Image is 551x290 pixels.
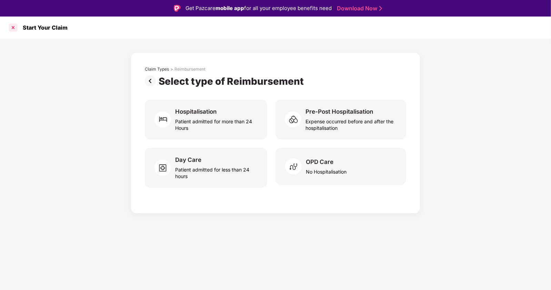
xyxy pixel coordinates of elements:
[379,5,382,12] img: Stroke
[175,164,259,179] div: Patient admitted for less than 24 hours
[285,156,306,177] img: svg+xml;base64,PHN2ZyB4bWxucz0iaHR0cDovL3d3dy53My5vcmcvMjAwMC9zdmciIHdpZHRoPSI2MCIgaGVpZ2h0PSI1OC...
[216,5,244,11] strong: mobile app
[175,115,259,131] div: Patient admitted for more than 24 Hours
[174,5,181,12] img: Logo
[306,158,333,166] div: OPD Care
[154,157,175,178] img: svg+xml;base64,PHN2ZyB4bWxucz0iaHR0cDovL3d3dy53My5vcmcvMjAwMC9zdmciIHdpZHRoPSI2MCIgaGVpZ2h0PSI1OC...
[174,66,206,72] div: Reimbursement
[159,75,307,87] div: Select type of Reimbursement
[145,66,169,72] div: Claim Types
[170,66,173,72] div: >
[306,166,347,175] div: No Hospitalisation
[305,115,398,131] div: Expense occurred before and after the hospitalisation
[186,4,332,12] div: Get Pazcare for all your employee benefits need
[145,75,159,86] img: svg+xml;base64,PHN2ZyBpZD0iUHJldi0zMngzMiIgeG1sbnM9Imh0dHA6Ly93d3cudzMub3JnLzIwMDAvc3ZnIiB3aWR0aD...
[305,108,373,115] div: Pre-Post Hospitalisation
[337,5,380,12] a: Download Now
[175,108,217,115] div: Hospitalisation
[285,109,305,130] img: svg+xml;base64,PHN2ZyB4bWxucz0iaHR0cDovL3d3dy53My5vcmcvMjAwMC9zdmciIHdpZHRoPSI2MCIgaGVpZ2h0PSI1OC...
[154,109,175,130] img: svg+xml;base64,PHN2ZyB4bWxucz0iaHR0cDovL3d3dy53My5vcmcvMjAwMC9zdmciIHdpZHRoPSI2MCIgaGVpZ2h0PSI2MC...
[175,156,201,164] div: Day Care
[19,24,68,31] div: Start Your Claim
